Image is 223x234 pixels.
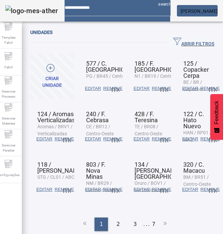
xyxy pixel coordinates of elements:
[116,220,120,228] span: 2
[207,82,219,95] button: Mais
[173,37,214,47] span: ABRIR FILTROS
[86,110,109,124] span: 240 / F. Cebrasa
[152,133,174,145] button: REMOVER
[109,183,121,196] button: Mais
[103,136,126,142] span: REMOVER
[36,186,52,193] span: EDITAR
[152,218,155,231] li: 7
[201,133,223,145] button: REMOVER
[152,82,174,95] button: REMOVER
[104,183,125,196] button: REMOVER
[168,36,220,48] button: ABRIR FILTROS
[5,5,58,16] img: logo-mes-athena
[182,85,198,92] span: EDITAR
[180,82,201,95] button: EDITAR
[61,183,73,196] button: Mais
[2,63,14,72] span: Fabril
[183,161,205,174] span: 320 / C. Macacu
[144,218,150,231] li: ...
[200,136,223,142] span: REMOVER
[55,183,77,196] button: REMOVER
[180,133,201,145] button: EDITAR
[85,85,101,92] span: EDITAR
[201,183,223,196] button: REMOVER
[210,94,223,140] button: Feedback - Mostrar pesquisa
[104,133,125,145] button: REMOVER
[103,186,126,193] span: REMOVER
[54,136,77,142] span: REMOVER
[152,136,174,142] span: REMOVER
[134,136,150,142] span: EDITAR
[152,85,174,92] span: REMOVER
[135,161,193,180] span: 134 / [PERSON_NAME] [GEOGRAPHIC_DATA]
[207,183,219,196] button: Mais
[183,110,204,130] span: 122 / C. Hato Nuevo
[30,54,74,99] button: Criar unidade
[109,133,121,145] button: Mais
[34,183,55,196] button: EDITAR
[37,161,83,174] span: 118 / [PERSON_NAME]
[86,161,106,180] span: 803 / F. Nova Minas
[214,101,220,124] span: Feedback
[158,82,170,95] button: Mais
[61,133,73,145] button: Mais
[152,183,174,196] button: REMOVER
[34,133,55,145] button: EDITAR
[85,136,101,142] span: EDITAR
[182,186,198,193] span: EDITAR
[181,8,218,14] span: [PERSON_NAME]
[55,133,77,145] button: REMOVER
[134,220,137,228] span: 3
[183,79,203,92] span: BE / BR / Copacker
[131,183,152,196] button: EDITAR
[109,82,121,95] button: Mais
[82,133,104,145] button: EDITAR
[183,130,212,142] span: HAN / RP01 / MAZ
[37,110,75,124] span: 124 / Aromas Verticalizadas
[131,133,152,145] button: EDITAR
[134,186,150,193] span: EDITAR
[200,85,223,92] span: REMOVER
[201,82,223,95] button: REMOVER
[36,75,69,89] div: Criar unidade
[85,186,101,193] span: EDITAR
[158,133,170,145] button: Mais
[207,133,219,145] button: Mais
[54,186,77,193] span: REMOVER
[135,110,158,124] span: 428 / F. Teresina
[182,136,198,142] span: EDITAR
[158,183,170,196] button: Mais
[103,85,126,92] span: REMOVER
[135,180,166,193] span: Oruro / BOV1 / Verticalizadas
[82,82,104,95] button: EDITAR
[180,183,201,196] button: EDITAR
[82,183,104,196] button: EDITAR
[30,30,52,35] span: Unidades
[104,82,125,95] button: REMOVER
[152,186,174,193] span: REMOVER
[134,85,150,92] span: EDITAR
[86,180,114,193] span: NM / BR29 / Centro-Oeste
[36,136,52,142] span: EDITAR
[86,60,144,73] span: 577 / C. [GEOGRAPHIC_DATA]
[135,60,193,73] span: 185 / F. [GEOGRAPHIC_DATA]
[183,60,209,79] span: 125 / Copacker Cerpa
[131,82,152,95] button: EDITAR
[200,186,223,193] span: REMOVER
